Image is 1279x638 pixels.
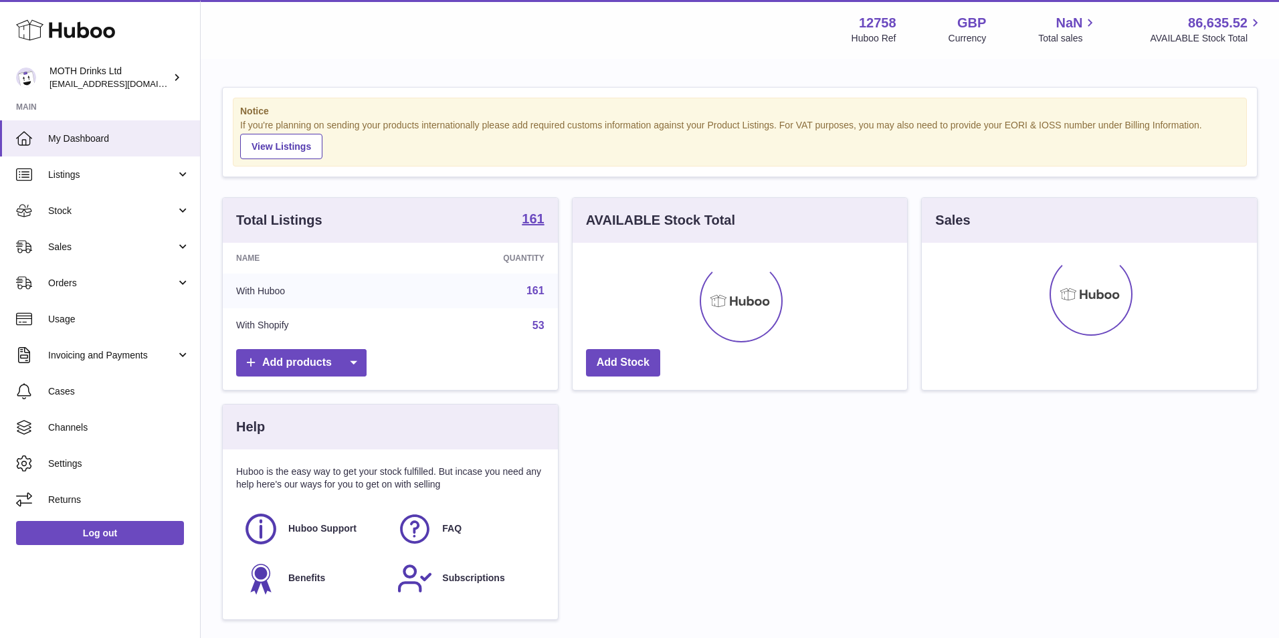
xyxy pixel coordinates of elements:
[442,572,504,584] span: Subscriptions
[957,14,986,32] strong: GBP
[586,211,735,229] h3: AVAILABLE Stock Total
[236,211,322,229] h3: Total Listings
[48,457,190,470] span: Settings
[48,385,190,398] span: Cases
[48,205,176,217] span: Stock
[1188,14,1248,32] span: 86,635.52
[522,212,544,228] a: 161
[288,522,357,535] span: Huboo Support
[48,421,190,434] span: Channels
[1038,32,1098,45] span: Total sales
[240,119,1240,159] div: If you're planning on sending your products internationally please add required customs informati...
[223,308,403,343] td: With Shopify
[48,494,190,506] span: Returns
[243,560,383,597] a: Benefits
[1150,14,1263,45] a: 86,635.52 AVAILABLE Stock Total
[236,465,545,491] p: Huboo is the easy way to get your stock fulfilled. But incase you need any help here's our ways f...
[397,511,537,547] a: FAQ
[243,511,383,547] a: Huboo Support
[50,65,170,90] div: MOTH Drinks Ltd
[859,14,896,32] strong: 12758
[48,349,176,362] span: Invoicing and Payments
[852,32,896,45] div: Huboo Ref
[397,560,537,597] a: Subscriptions
[1038,14,1098,45] a: NaN Total sales
[50,78,197,89] span: [EMAIL_ADDRESS][DOMAIN_NAME]
[223,243,403,274] th: Name
[949,32,987,45] div: Currency
[1056,14,1082,32] span: NaN
[403,243,558,274] th: Quantity
[48,169,176,181] span: Listings
[522,212,544,225] strong: 161
[16,68,36,88] img: internalAdmin-12758@internal.huboo.com
[236,349,367,377] a: Add products
[223,274,403,308] td: With Huboo
[288,572,325,584] span: Benefits
[48,313,190,326] span: Usage
[442,522,462,535] span: FAQ
[48,132,190,145] span: My Dashboard
[935,211,970,229] h3: Sales
[240,134,322,159] a: View Listings
[532,320,545,331] a: 53
[48,241,176,253] span: Sales
[236,418,265,436] h3: Help
[48,277,176,290] span: Orders
[526,285,545,296] a: 161
[1150,32,1263,45] span: AVAILABLE Stock Total
[586,349,660,377] a: Add Stock
[240,105,1240,118] strong: Notice
[16,521,184,545] a: Log out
